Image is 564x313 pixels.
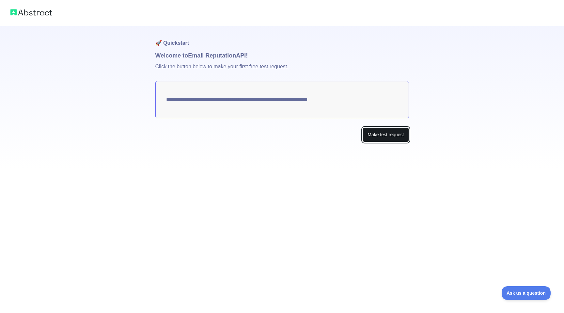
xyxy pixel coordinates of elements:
p: Click the button below to make your first free test request. [155,60,409,81]
button: Make test request [363,127,409,142]
h1: 🚀 Quickstart [155,26,409,51]
h1: Welcome to Email Reputation API! [155,51,409,60]
img: Abstract logo [10,8,52,17]
iframe: Toggle Customer Support [502,286,551,300]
